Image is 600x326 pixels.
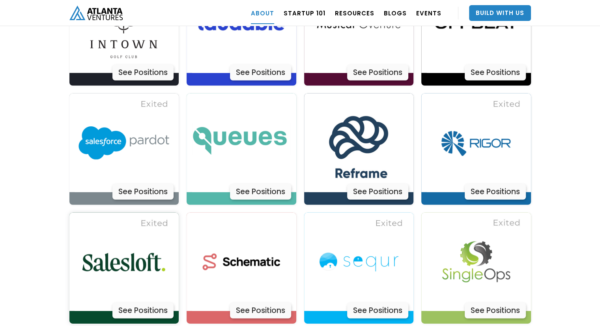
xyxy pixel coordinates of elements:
img: Actively Learn [75,94,173,192]
div: See Positions [347,65,408,81]
img: Actively Learn [192,213,291,311]
a: Actively LearnSee Positions [421,94,531,205]
img: Actively Learn [75,213,173,311]
a: Actively LearnSee Positions [304,213,414,324]
div: See Positions [230,65,291,81]
a: Actively LearnSee Positions [421,213,531,324]
img: Actively Learn [309,213,408,311]
img: Actively Learn [427,94,525,192]
a: BLOGS [384,2,407,24]
a: Build With Us [469,5,531,21]
div: See Positions [465,65,526,81]
img: Actively Learn [192,94,291,192]
div: See Positions [112,303,174,319]
img: Actively Learn [427,213,525,311]
a: Actively LearnSee Positions [187,94,296,205]
a: ABOUT [251,2,274,24]
div: See Positions [465,303,526,319]
a: EVENTS [416,2,441,24]
div: See Positions [112,65,174,81]
img: Actively Learn [309,94,408,192]
div: See Positions [230,303,291,319]
a: Actively LearnSee Positions [69,94,179,205]
a: Actively LearnSee Positions [187,213,296,324]
a: RESOURCES [335,2,374,24]
a: Actively LearnSee Positions [69,213,179,324]
div: See Positions [112,184,174,200]
div: See Positions [465,184,526,200]
div: See Positions [230,184,291,200]
a: Startup 101 [284,2,325,24]
div: See Positions [347,303,408,319]
a: Actively LearnSee Positions [304,94,414,205]
div: See Positions [347,184,408,200]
